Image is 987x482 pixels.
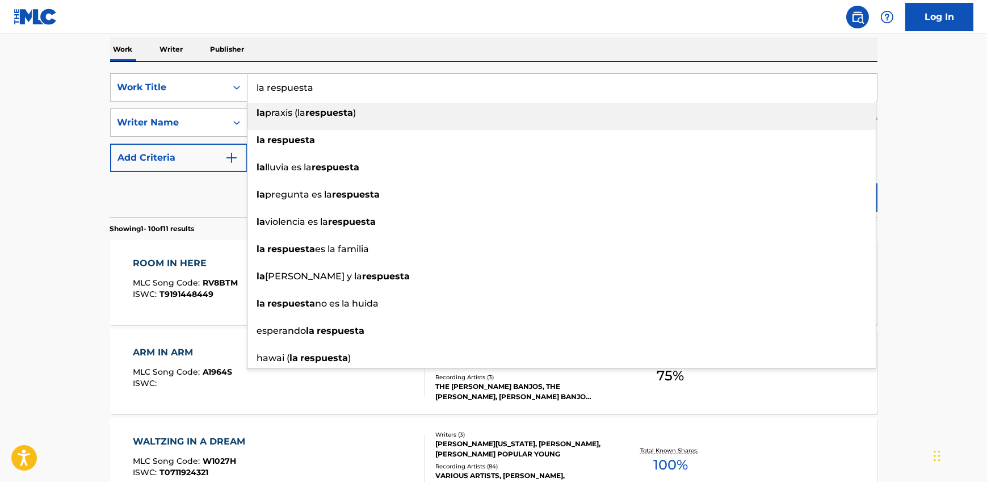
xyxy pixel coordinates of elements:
span: 75 % [657,366,684,386]
a: Log In [905,3,973,31]
img: help [880,10,894,24]
span: esperando [257,325,306,336]
div: ARM IN ARM [133,346,232,359]
span: T9191448449 [159,289,213,299]
p: Showing 1 - 10 of 11 results [110,224,195,234]
strong: la [257,244,266,254]
div: Help [876,6,898,28]
strong: respuesta [312,162,360,173]
span: W1027H [203,456,236,466]
span: es la familia [316,244,369,254]
strong: la [257,107,266,118]
img: 9d2ae6d4665cec9f34b9.svg [225,151,238,165]
button: Add Criteria [110,144,247,172]
strong: respuesta [363,271,410,282]
strong: respuesta [306,107,354,118]
iframe: Chat Widget [930,427,987,482]
span: ISWC : [133,289,159,299]
img: MLC Logo [14,9,57,25]
span: ISWC : [133,378,159,388]
span: ISWC : [133,467,159,477]
p: Work [110,37,136,61]
span: ) [354,107,356,118]
div: ROOM IN HERE [133,257,238,270]
strong: respuesta [329,216,376,227]
strong: la [257,189,266,200]
strong: respuesta [301,353,348,363]
strong: la [257,162,266,173]
strong: la [257,271,266,282]
div: WALTZING IN A DREAM [133,435,251,449]
span: MLC Song Code : [133,278,203,288]
span: hawai ( [257,353,290,363]
div: [PERSON_NAME][US_STATE], [PERSON_NAME], [PERSON_NAME] POPULAR YOUNG [435,439,607,459]
strong: respuesta [317,325,365,336]
strong: la [306,325,315,336]
a: Public Search [846,6,869,28]
div: THE [PERSON_NAME] BANJOS, THE [PERSON_NAME], [PERSON_NAME] BANJO BAND [435,382,607,402]
p: Total Known Shares: [640,446,701,455]
div: Recording Artists ( 84 ) [435,462,607,471]
span: praxis (la [266,107,306,118]
strong: la [257,298,266,309]
span: T0711924321 [159,467,208,477]
div: Work Title [117,81,220,94]
span: lluvia es la [266,162,312,173]
span: 100 % [653,455,688,475]
a: ROOM IN HEREMLC Song Code:RV8BTMISWC:T9191448449Writers (6)[PERSON_NAME], [PERSON_NAME] PAAK [PER... [110,240,877,325]
div: Recording Artists ( 3 ) [435,373,607,382]
strong: respuesta [268,298,316,309]
strong: la [257,216,266,227]
strong: respuesta [268,135,316,145]
div: Writer Name [117,116,220,129]
p: Publisher [207,37,248,61]
span: pregunta es la [266,189,333,200]
span: violencia es la [266,216,329,227]
strong: la [257,135,266,145]
span: MLC Song Code : [133,367,203,377]
span: no es la huida [316,298,379,309]
span: A1964S [203,367,232,377]
span: RV8BTM [203,278,238,288]
a: ARM IN ARMMLC Song Code:A1964SISWC:Writers (3)[PERSON_NAME][US_STATE], [PERSON_NAME] POPULAR YOUN... [110,329,877,414]
div: Writers ( 3 ) [435,430,607,439]
strong: la [290,353,299,363]
strong: respuesta [333,189,380,200]
form: Search Form [110,73,877,217]
div: Drag [934,439,940,473]
span: MLC Song Code : [133,456,203,466]
span: [PERSON_NAME] y la [266,271,363,282]
strong: respuesta [268,244,316,254]
p: Writer [157,37,187,61]
span: ) [348,353,351,363]
img: search [851,10,864,24]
